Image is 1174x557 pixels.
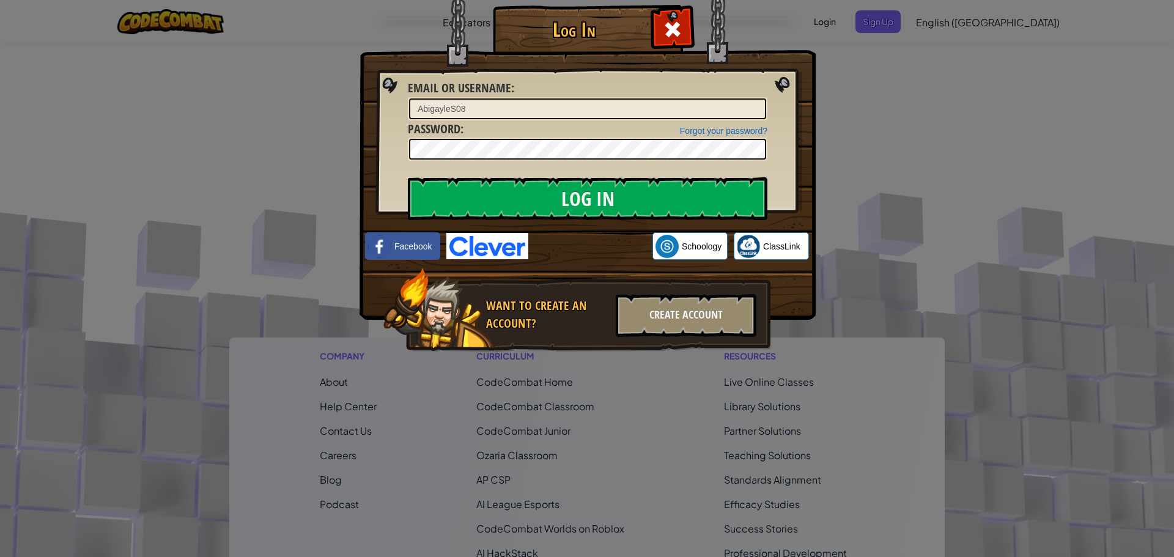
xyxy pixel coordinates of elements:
iframe: Sign in with Google Button [528,233,652,260]
span: Password [408,120,460,137]
div: Want to create an account? [486,297,608,332]
span: Email or Username [408,79,511,96]
input: Log In [408,177,767,220]
img: schoology.png [655,235,679,258]
div: Create Account [616,294,756,337]
a: Forgot your password? [680,126,767,136]
span: ClassLink [763,240,800,253]
label: : [408,120,463,138]
img: clever-logo-blue.png [446,233,528,259]
label: : [408,79,514,97]
span: Schoology [682,240,722,253]
span: Facebook [394,240,432,253]
img: classlink-logo-small.png [737,235,760,258]
h1: Log In [496,19,652,40]
img: facebook_small.png [368,235,391,258]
